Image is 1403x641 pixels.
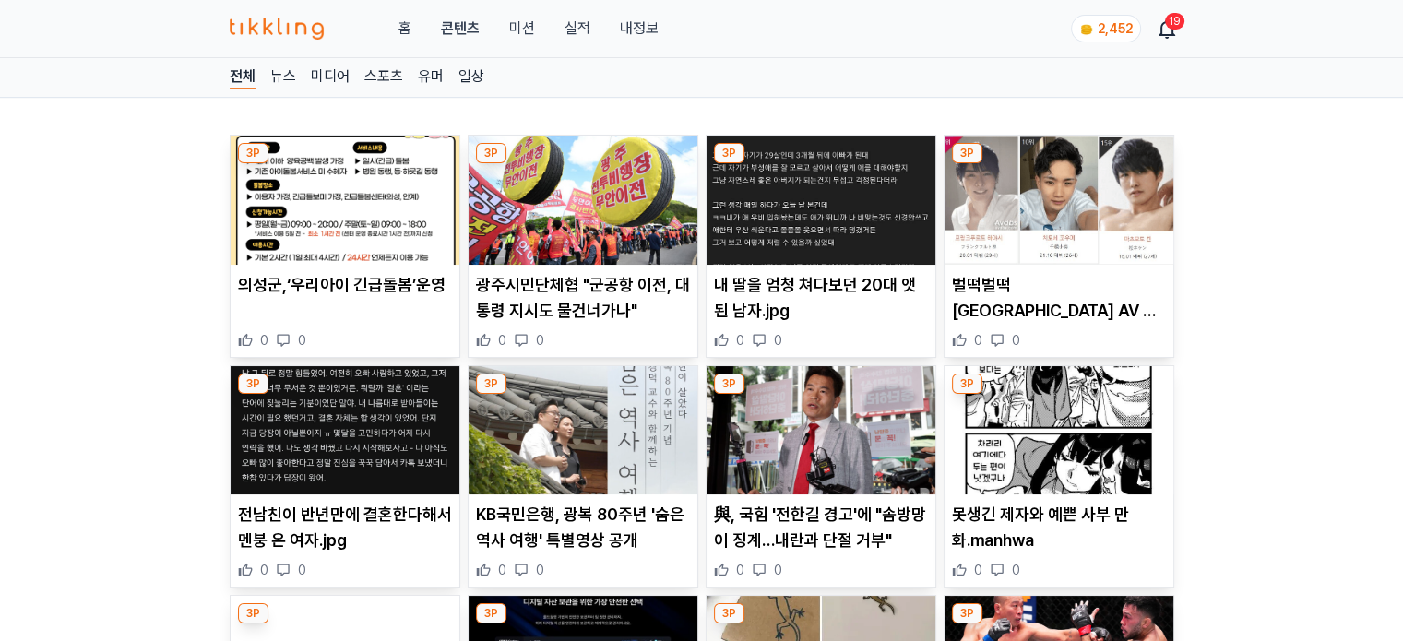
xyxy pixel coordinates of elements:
[238,603,268,623] div: 3P
[476,603,506,623] div: 3P
[230,18,325,40] img: 티끌링
[468,365,698,588] div: 3P KB국민은행, 광복 80주년 '숨은 역사 여행' 특별영상 공개 KB국민은행, 광복 80주년 '숨은 역사 여행' 특별영상 공개 0 0
[1079,22,1094,37] img: coin
[508,18,534,40] button: 미션
[311,65,350,89] a: 미디어
[418,65,444,89] a: 유머
[714,143,744,163] div: 3P
[1098,21,1133,36] span: 2,452
[298,561,306,579] span: 0
[476,272,690,324] p: 광주시민단체협 "군공항 이전, 대통령 지시도 물건너가나"
[270,65,296,89] a: 뉴스
[774,331,782,350] span: 0
[952,603,982,623] div: 3P
[707,136,935,265] img: 내 딸을 엄청 쳐다보던 20대 앳된 남자.jpg
[706,365,936,588] div: 3P 與, 국힘 '전한길 경고'에 "솜방망이 징계…내란과 단절 거부" 與, 국힘 '전한길 경고'에 "솜방망이 징계…내란과 단절 거부" 0 0
[1012,331,1020,350] span: 0
[498,331,506,350] span: 0
[707,366,935,495] img: 與, 국힘 '전한길 경고'에 "솜방망이 징계…내란과 단절 거부"
[714,374,744,394] div: 3P
[952,272,1166,324] p: 벌떡벌떡 [GEOGRAPHIC_DATA] AV 남배우 연령 근황
[238,143,268,163] div: 3P
[952,374,982,394] div: 3P
[706,135,936,358] div: 3P 내 딸을 엄청 쳐다보던 20대 앳된 남자.jpg 내 딸을 엄청 쳐다보던 20대 앳된 남자.jpg 0 0
[260,561,268,579] span: 0
[260,331,268,350] span: 0
[952,502,1166,553] p: 못생긴 제자와 예쁜 사부 만화.manhwa
[952,143,982,163] div: 3P
[230,365,460,588] div: 3P 전남친이 반년만에 결혼한다해서 멘붕 온 여자.jpg 전남친이 반년만에 결혼한다해서 멘붕 온 여자.jpg 0 0
[736,561,744,579] span: 0
[476,374,506,394] div: 3P
[619,18,658,40] a: 내정보
[1159,18,1174,40] a: 19
[498,561,506,579] span: 0
[231,136,459,265] img: 의성군,‘우리아이 긴급돌봄’운영
[944,365,1174,588] div: 3P 못생긴 제자와 예쁜 사부 만화.manhwa 못생긴 제자와 예쁜 사부 만화.manhwa 0 0
[469,136,697,265] img: 광주시민단체협 "군공항 이전, 대통령 지시도 물건너가나"
[714,502,928,553] p: 與, 국힘 '전한길 경고'에 "솜방망이 징계…내란과 단절 거부"
[714,272,928,324] p: 내 딸을 엄청 쳐다보던 20대 앳된 남자.jpg
[1165,13,1184,30] div: 19
[945,136,1173,265] img: 벌떡벌떡 일본 AV 남배우 연령 근황
[468,135,698,358] div: 3P 광주시민단체협 "군공항 이전, 대통령 지시도 물건너가나" 광주시민단체협 "군공항 이전, 대통령 지시도 물건너가나" 0 0
[714,603,744,623] div: 3P
[536,561,544,579] span: 0
[774,561,782,579] span: 0
[231,366,459,495] img: 전남친이 반년만에 결혼한다해서 멘붕 온 여자.jpg
[945,366,1173,495] img: 못생긴 제자와 예쁜 사부 만화.manhwa
[536,331,544,350] span: 0
[398,18,410,40] a: 홈
[944,135,1174,358] div: 3P 벌떡벌떡 일본 AV 남배우 연령 근황 벌떡벌떡 [GEOGRAPHIC_DATA] AV 남배우 연령 근황 0 0
[476,502,690,553] p: KB국민은행, 광복 80주년 '숨은 역사 여행' 특별영상 공개
[458,65,484,89] a: 일상
[564,18,589,40] a: 실적
[238,374,268,394] div: 3P
[230,135,460,358] div: 3P 의성군,‘우리아이 긴급돌봄’운영 의성군,‘우리아이 긴급돌봄’운영 0 0
[440,18,479,40] a: 콘텐츠
[1012,561,1020,579] span: 0
[298,331,306,350] span: 0
[238,272,452,298] p: 의성군,‘우리아이 긴급돌봄’운영
[736,331,744,350] span: 0
[238,502,452,553] p: 전남친이 반년만에 결혼한다해서 멘붕 온 여자.jpg
[364,65,403,89] a: 스포츠
[476,143,506,163] div: 3P
[1071,15,1137,42] a: coin 2,452
[974,561,982,579] span: 0
[974,331,982,350] span: 0
[469,366,697,495] img: KB국민은행, 광복 80주년 '숨은 역사 여행' 특별영상 공개
[230,65,256,89] a: 전체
